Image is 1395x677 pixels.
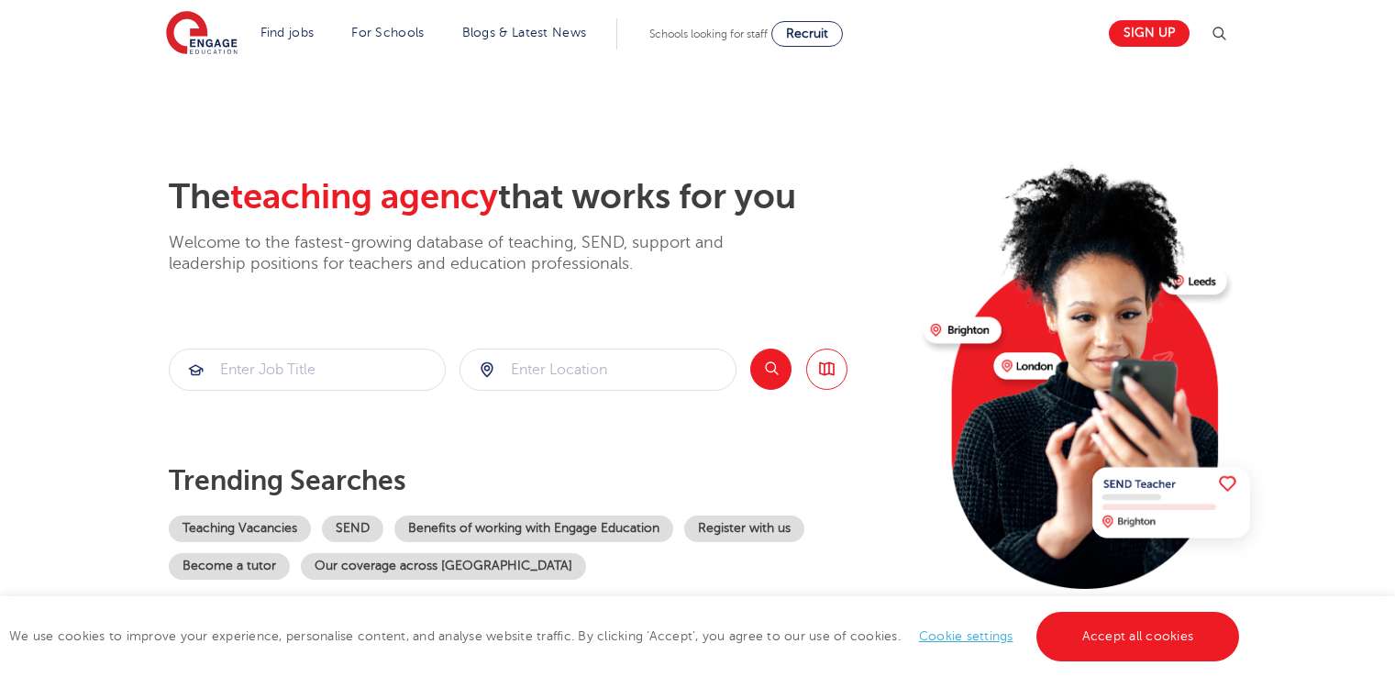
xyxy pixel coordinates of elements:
[351,26,424,39] a: For Schools
[462,26,587,39] a: Blogs & Latest News
[230,177,498,216] span: teaching agency
[166,11,238,57] img: Engage Education
[1036,612,1240,661] a: Accept all cookies
[459,349,736,391] div: Submit
[919,629,1013,643] a: Cookie settings
[786,27,828,40] span: Recruit
[169,464,909,497] p: Trending searches
[260,26,315,39] a: Find jobs
[301,553,586,580] a: Our coverage across [GEOGRAPHIC_DATA]
[460,350,736,390] input: Submit
[322,516,383,542] a: SEND
[394,516,673,542] a: Benefits of working with Engage Education
[170,350,445,390] input: Submit
[169,516,311,542] a: Teaching Vacancies
[169,232,774,275] p: Welcome to the fastest-growing database of teaching, SEND, support and leadership positions for t...
[771,21,843,47] a: Recruit
[750,349,792,390] button: Search
[169,349,446,391] div: Submit
[9,629,1244,643] span: We use cookies to improve your experience, personalise content, and analyse website traffic. By c...
[169,553,290,580] a: Become a tutor
[1109,20,1190,47] a: Sign up
[684,516,804,542] a: Register with us
[649,28,768,40] span: Schools looking for staff
[169,176,909,218] h2: The that works for you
